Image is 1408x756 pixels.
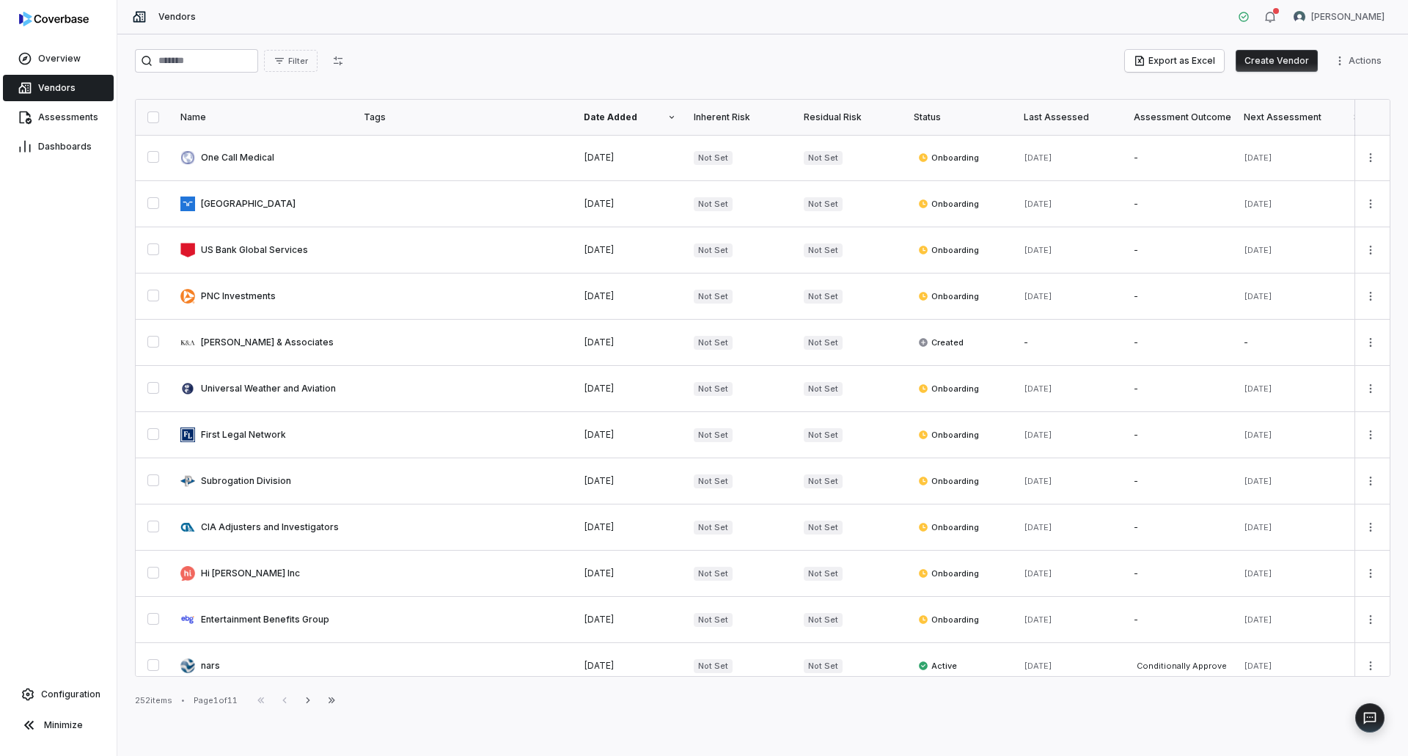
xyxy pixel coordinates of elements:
[1125,320,1235,366] td: -
[1236,50,1318,72] button: Create Vendor
[1330,50,1390,72] button: More actions
[918,660,957,672] span: Active
[804,151,843,165] span: Not Set
[1359,378,1382,400] button: More actions
[804,336,843,350] span: Not Set
[1359,562,1382,584] button: More actions
[1125,135,1235,181] td: -
[918,521,979,533] span: Onboarding
[1125,227,1235,274] td: -
[584,660,615,671] span: [DATE]
[6,711,111,740] button: Minimize
[3,75,114,101] a: Vendors
[38,82,76,94] span: Vendors
[135,695,172,706] div: 252 items
[918,475,979,487] span: Onboarding
[804,111,896,123] div: Residual Risk
[1235,320,1345,366] td: -
[918,568,979,579] span: Onboarding
[918,614,979,625] span: Onboarding
[1359,424,1382,446] button: More actions
[1125,50,1224,72] button: Export as Excel
[694,382,733,396] span: Not Set
[1125,597,1235,643] td: -
[1244,522,1272,532] span: [DATE]
[804,613,843,627] span: Not Set
[584,521,615,532] span: [DATE]
[3,133,114,160] a: Dashboards
[1134,111,1226,123] div: Assessment Outcome
[1125,366,1235,412] td: -
[1244,476,1272,486] span: [DATE]
[1244,430,1272,440] span: [DATE]
[1024,568,1052,579] span: [DATE]
[918,244,979,256] span: Onboarding
[1024,153,1052,163] span: [DATE]
[1359,239,1382,261] button: More actions
[1244,661,1272,671] span: [DATE]
[1125,274,1235,320] td: -
[38,111,98,123] span: Assessments
[804,474,843,488] span: Not Set
[1359,655,1382,677] button: More actions
[1244,614,1272,625] span: [DATE]
[584,337,615,348] span: [DATE]
[1024,199,1052,209] span: [DATE]
[584,383,615,394] span: [DATE]
[694,521,733,535] span: Not Set
[584,152,615,163] span: [DATE]
[584,429,615,440] span: [DATE]
[1359,193,1382,215] button: More actions
[1244,291,1272,301] span: [DATE]
[694,197,733,211] span: Not Set
[1024,661,1052,671] span: [DATE]
[38,53,81,65] span: Overview
[584,568,615,579] span: [DATE]
[364,111,566,123] div: Tags
[1125,504,1235,551] td: -
[694,336,733,350] span: Not Set
[694,151,733,165] span: Not Set
[1285,6,1393,28] button: Nic Weilbacher avatar[PERSON_NAME]
[804,428,843,442] span: Not Set
[918,198,979,210] span: Onboarding
[1125,181,1235,227] td: -
[44,719,83,731] span: Minimize
[918,337,964,348] span: Created
[3,104,114,131] a: Assessments
[3,45,114,72] a: Overview
[1024,614,1052,625] span: [DATE]
[1244,245,1272,255] span: [DATE]
[1359,285,1382,307] button: More actions
[804,521,843,535] span: Not Set
[584,198,615,209] span: [DATE]
[1024,291,1052,301] span: [DATE]
[1244,111,1336,123] div: Next Assessment
[918,290,979,302] span: Onboarding
[1024,522,1052,532] span: [DATE]
[1359,609,1382,631] button: More actions
[1024,430,1052,440] span: [DATE]
[41,689,100,700] span: Configuration
[804,197,843,211] span: Not Set
[264,50,318,72] button: Filter
[1244,568,1272,579] span: [DATE]
[158,11,196,23] span: Vendors
[1125,458,1235,504] td: -
[1359,470,1382,492] button: More actions
[914,111,1006,123] div: Status
[1244,199,1272,209] span: [DATE]
[694,111,786,123] div: Inherent Risk
[1244,383,1272,394] span: [DATE]
[694,290,733,304] span: Not Set
[1024,111,1116,123] div: Last Assessed
[804,243,843,257] span: Not Set
[918,383,979,394] span: Onboarding
[1359,331,1382,353] button: More actions
[1024,476,1052,486] span: [DATE]
[1024,383,1052,394] span: [DATE]
[694,659,733,673] span: Not Set
[1359,516,1382,538] button: More actions
[38,141,92,153] span: Dashboards
[181,695,185,705] div: •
